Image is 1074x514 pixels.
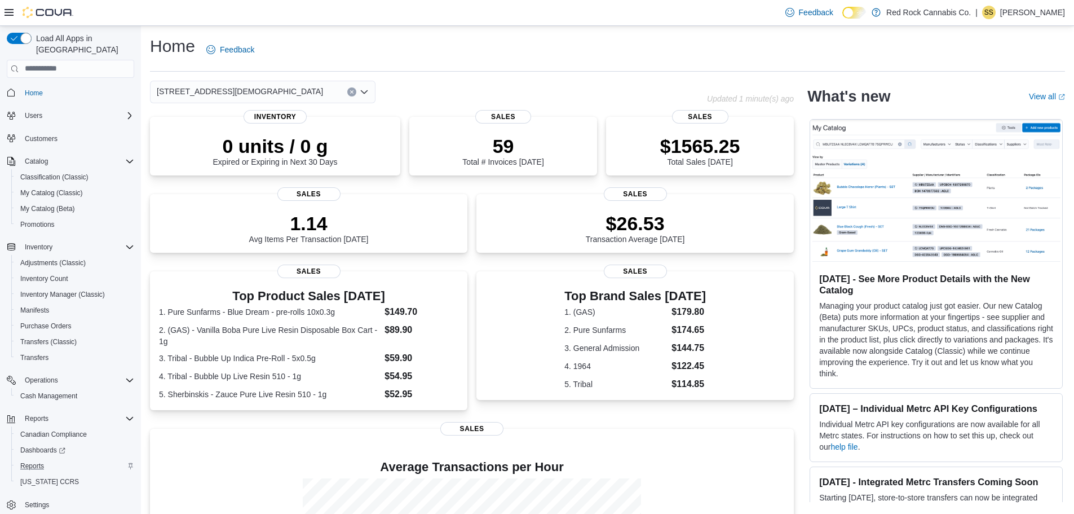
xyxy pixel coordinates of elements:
dt: 1. (GAS) [564,306,667,318]
a: Transfers (Classic) [16,335,81,349]
span: Sales [440,422,503,436]
h2: What's new [807,87,890,106]
a: Transfers [16,351,53,364]
dd: $114.85 [671,377,706,391]
span: Sales [604,187,667,201]
button: Classification (Classic) [11,169,139,185]
a: My Catalog (Beta) [16,202,79,216]
button: Home [2,85,139,101]
span: Settings [20,498,134,512]
dd: $89.90 [384,323,458,337]
span: Promotions [16,218,134,231]
span: Cash Management [16,389,134,403]
span: Sales [475,110,532,124]
span: Inventory Manager (Classic) [16,288,134,301]
a: Inventory Manager (Classic) [16,288,109,301]
span: Inventory [25,243,52,252]
span: Promotions [20,220,55,229]
span: Adjustments (Classic) [20,258,86,267]
a: Feedback [202,38,259,61]
a: Classification (Classic) [16,170,93,184]
dt: 4. Tribal - Bubble Up Live Resin 510 - 1g [159,371,380,382]
dd: $174.65 [671,323,706,337]
span: Purchase Orders [20,322,72,331]
dd: $122.45 [671,359,706,373]
p: 59 [462,135,543,157]
button: Operations [20,374,63,387]
button: Adjustments (Classic) [11,255,139,271]
p: | [975,6,978,19]
span: Reports [25,414,48,423]
p: Individual Metrc API key configurations are now available for all Metrc states. For instructions ... [819,419,1053,453]
button: Cash Management [11,388,139,404]
a: Dashboards [16,443,70,457]
button: Inventory Manager (Classic) [11,287,139,302]
button: Canadian Compliance [11,427,139,442]
span: Catalog [20,155,134,168]
p: $26.53 [586,212,685,235]
span: Adjustments (Classic) [16,256,134,270]
span: Classification (Classic) [20,173,89,182]
a: Inventory Count [16,272,73,285]
a: Manifests [16,304,54,317]
a: Settings [20,498,54,512]
button: Operations [2,372,139,388]
span: Dashboards [16,443,134,457]
span: [US_STATE] CCRS [20,477,79,486]
div: Expired or Expiring in Next 30 Days [213,135,338,166]
span: [STREET_ADDRESS][DEMOGRAPHIC_DATA] [157,85,323,98]
dt: 5. Sherbinskis - Zauce Pure Live Resin 510 - 1g [159,389,380,400]
button: Inventory [20,240,57,254]
button: Inventory Count [11,271,139,287]
span: Inventory Count [16,272,134,285]
span: Transfers [16,351,134,364]
input: Dark Mode [842,7,866,19]
h3: [DATE] - Integrated Metrc Transfers Coming Soon [819,476,1053,487]
h4: Average Transactions per Hour [159,460,785,474]
dd: $144.75 [671,341,706,355]
span: Catalog [25,157,48,166]
span: Cash Management [20,392,77,401]
span: Purchase Orders [16,319,134,333]
button: Customers [2,130,139,147]
button: Open list of options [360,87,369,96]
span: Operations [25,376,58,385]
span: Manifests [16,304,134,317]
span: Manifests [20,306,49,315]
a: Customers [20,132,62,146]
svg: External link [1058,94,1065,100]
span: Sales [604,265,667,278]
a: Cash Management [16,389,82,403]
button: Users [20,109,47,122]
a: Feedback [781,1,838,24]
button: Purchase Orders [11,318,139,334]
span: Customers [25,134,58,143]
a: Adjustments (Classic) [16,256,90,270]
button: My Catalog (Classic) [11,185,139,201]
button: Reports [2,411,139,427]
a: My Catalog (Classic) [16,186,87,200]
span: Users [25,111,42,120]
span: Customers [20,131,134,146]
a: Home [20,86,47,100]
span: Operations [20,374,134,387]
dd: $179.80 [671,305,706,319]
a: [US_STATE] CCRS [16,475,83,489]
dt: 2. (GAS) - Vanilla Boba Pure Live Resin Disposable Box Cart - 1g [159,324,380,347]
span: Canadian Compliance [20,430,87,439]
a: Purchase Orders [16,319,76,333]
button: Reports [20,412,53,425]
span: Transfers (Classic) [16,335,134,349]
span: Inventory Count [20,274,68,283]
div: Total # Invoices [DATE] [462,135,543,166]
p: Red Rock Cannabis Co. [886,6,971,19]
span: Reports [16,459,134,473]
button: Users [2,108,139,124]
dd: $149.70 [384,305,458,319]
p: Updated 1 minute(s) ago [707,94,794,103]
div: Total Sales [DATE] [660,135,740,166]
span: Dashboards [20,446,65,455]
div: Sepehr Shafiei [982,6,996,19]
dd: $52.95 [384,388,458,401]
span: Feedback [220,44,254,55]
